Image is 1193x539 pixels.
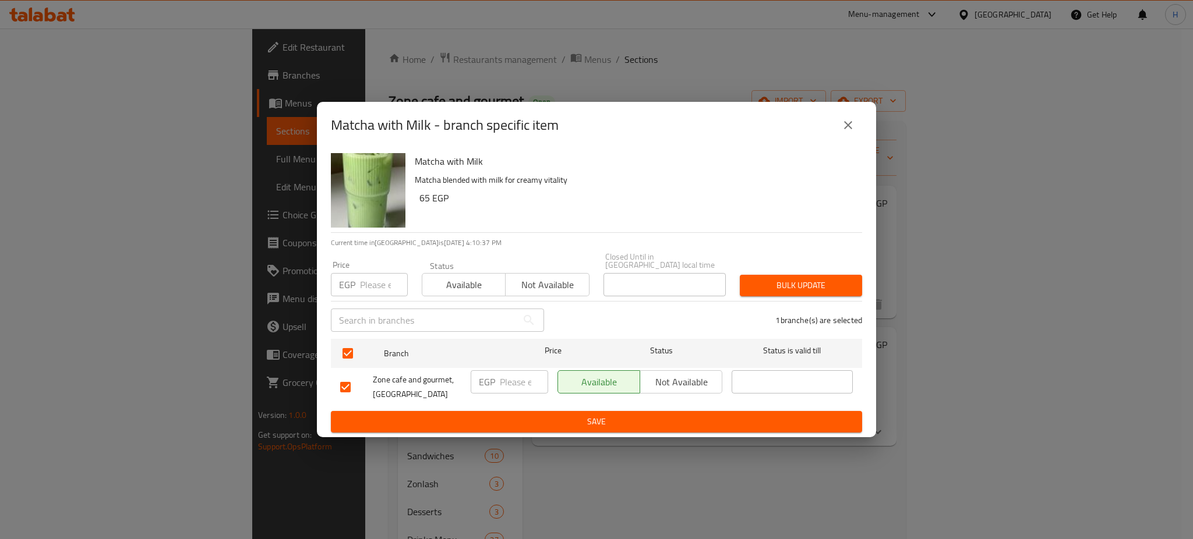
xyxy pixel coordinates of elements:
h6: Matcha with Milk [415,153,853,169]
input: Search in branches [331,308,517,332]
button: Available [422,273,506,296]
p: EGP [339,278,355,292]
button: Save [331,411,862,432]
span: Available [563,374,636,391]
p: 1 branche(s) are selected [775,314,862,326]
input: Please enter price [500,370,548,393]
p: Matcha blended with milk for creamy vitality [415,173,853,187]
p: Current time in [GEOGRAPHIC_DATA] is [DATE] 4:10:37 PM [331,237,862,248]
span: Save [340,414,853,429]
h2: Matcha with Milk - branch specific item [331,116,559,134]
input: Please enter price [360,273,408,296]
span: Bulk update [749,278,853,293]
button: close [834,111,862,139]
span: Branch [384,346,505,361]
span: Price [514,343,592,358]
p: EGP [479,375,495,389]
span: Not available [645,374,718,391]
button: Available [557,370,640,393]
button: Bulk update [740,275,862,296]
span: Status is valid till [732,343,853,358]
button: Not available [505,273,589,296]
span: Not available [510,276,584,293]
img: Matcha with Milk [331,153,405,228]
button: Not available [640,370,722,393]
span: Status [601,343,722,358]
span: Available [427,276,501,293]
h6: 65 EGP [419,190,853,206]
span: Zone cafe and gourmet, [GEOGRAPHIC_DATA] [373,373,461,402]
